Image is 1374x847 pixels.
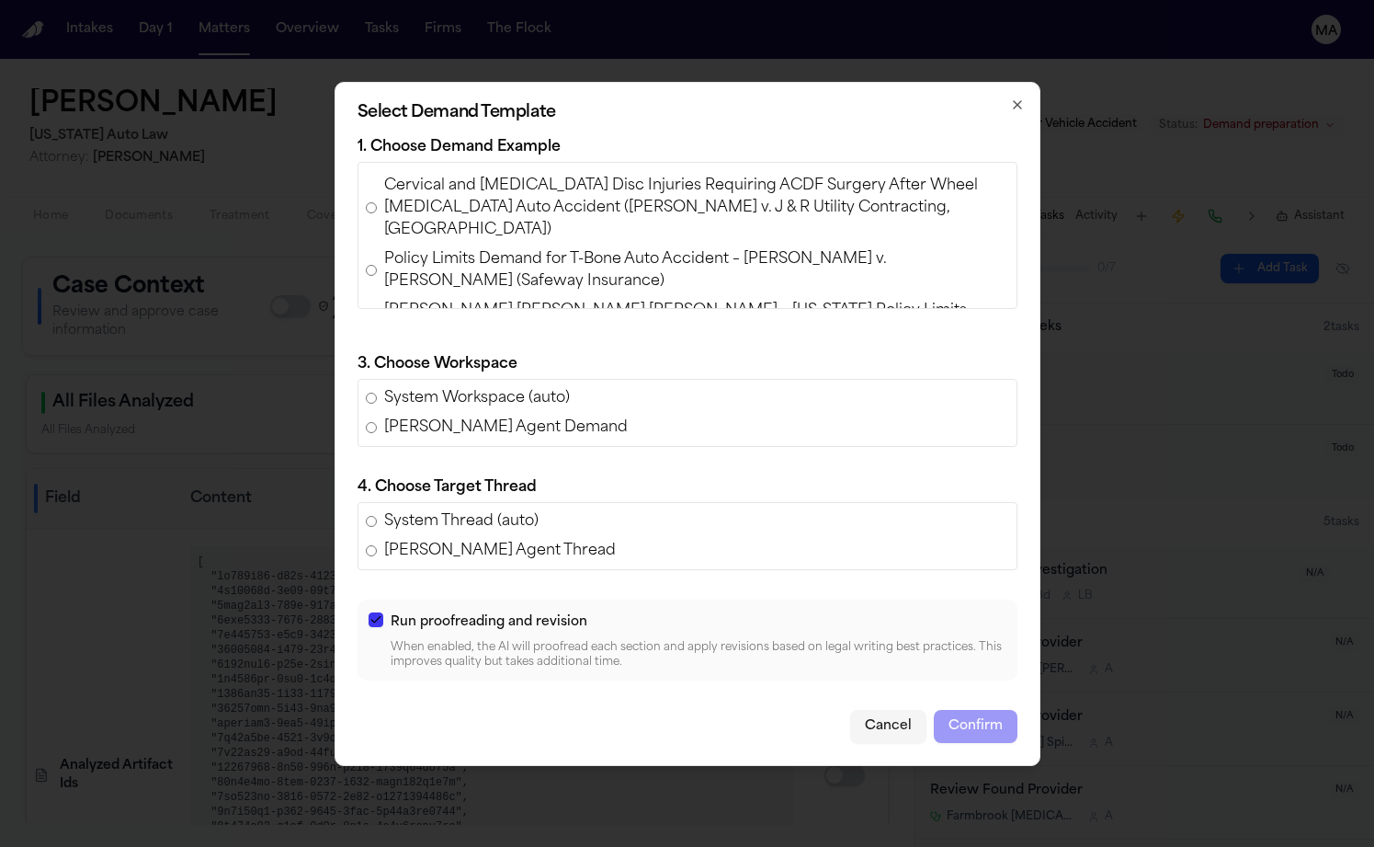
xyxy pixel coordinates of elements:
[391,615,587,629] span: Run proofreading and revision
[366,202,377,213] input: Cervical and [MEDICAL_DATA] Disc Injuries Requiring ACDF Surgery After Wheel [MEDICAL_DATA] Auto ...
[384,510,539,532] span: System Thread (auto)
[358,353,1017,375] p: 3. Choose Workspace
[391,640,1006,670] p: When enabled, the AI will proofread each section and apply revisions based on legal writing best ...
[366,516,377,527] input: System Thread (auto)
[358,136,1017,158] p: 1. Choose Demand Example
[384,540,616,562] span: [PERSON_NAME] Agent Thread
[366,545,377,556] input: [PERSON_NAME] Agent Thread
[366,393,377,404] input: System Workspace (auto)
[384,300,1009,344] span: [PERSON_NAME] [PERSON_NAME] [PERSON_NAME] – [US_STATE] Policy Limits Demand (Rear-End Auto Accide...
[384,417,628,439] span: [PERSON_NAME] Agent Demand
[384,175,1009,241] span: Cervical and [MEDICAL_DATA] Disc Injuries Requiring ACDF Surgery After Wheel [MEDICAL_DATA] Auto ...
[366,422,377,433] input: [PERSON_NAME] Agent Demand
[358,105,1017,121] h2: Select Demand Template
[384,387,570,409] span: System Workspace (auto)
[366,265,377,276] input: Policy Limits Demand for T-Bone Auto Accident – [PERSON_NAME] v. [PERSON_NAME] (Safeway Insurance)
[384,248,1009,292] span: Policy Limits Demand for T-Bone Auto Accident – [PERSON_NAME] v. [PERSON_NAME] (Safeway Insurance)
[358,476,1017,498] p: 4. Choose Target Thread
[850,710,926,743] button: Cancel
